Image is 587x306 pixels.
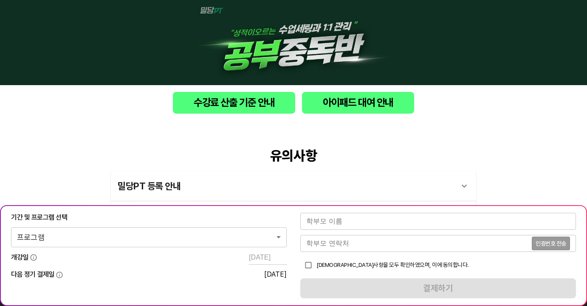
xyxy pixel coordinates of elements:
[173,92,295,114] button: 수강료 산출 기준 안내
[300,213,576,230] input: 학부모 이름을 입력해주세요
[111,201,476,232] div: 결석 및 휴원 관련 규정 안내
[11,270,54,279] span: 다음 정기 결제일
[180,95,288,110] span: 수강료 산출 기준 안내
[300,235,532,252] input: 학부모 연락처를 입력해주세요
[11,227,287,247] div: 프로그램
[11,213,287,222] div: 기간 및 프로그램 선택
[118,176,454,196] div: 밀당PT 등록 안내
[111,171,476,201] div: 밀당PT 등록 안내
[316,261,468,268] span: [DEMOGRAPHIC_DATA]사항을 모두 확인하였으며, 이에 동의합니다.
[309,95,407,110] span: 아이패드 대여 안내
[302,92,414,114] button: 아이패드 대여 안내
[111,148,476,164] div: 유의사항
[192,7,395,78] img: 1
[264,270,287,278] div: [DATE]
[11,253,28,262] span: 개강일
